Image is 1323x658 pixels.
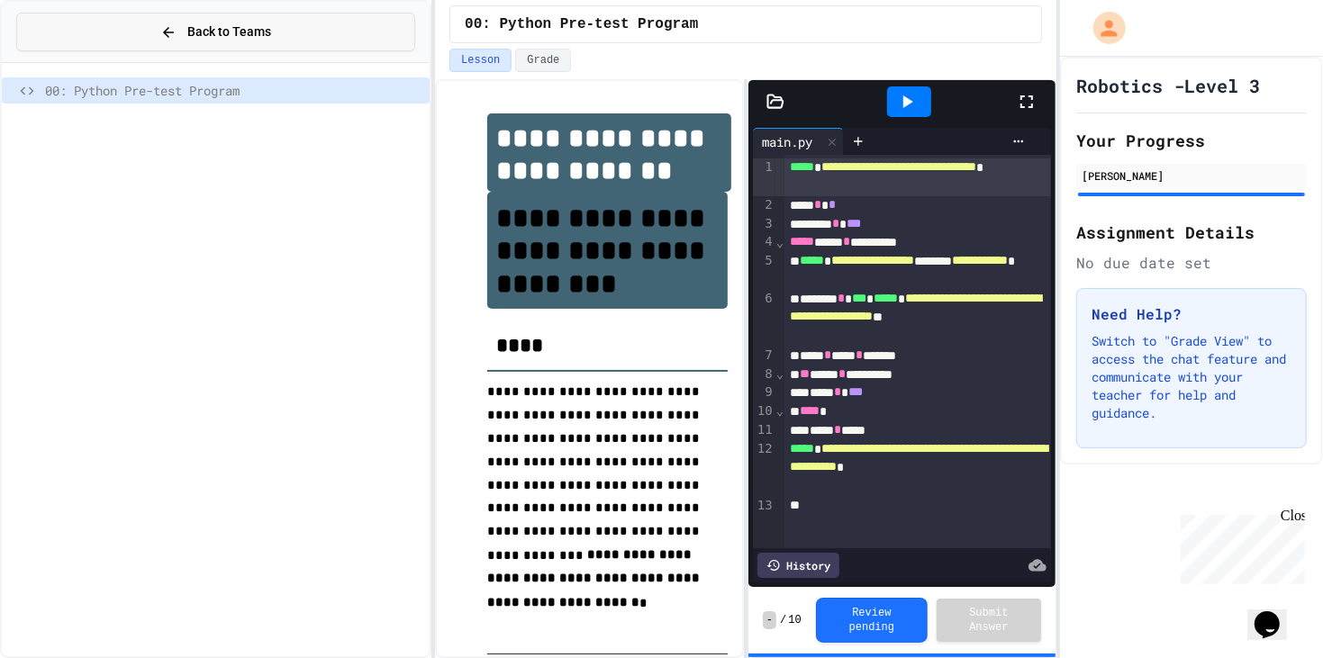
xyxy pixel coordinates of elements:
button: Lesson [449,49,512,72]
h1: Robotics -Level 3 [1076,73,1260,98]
h3: Need Help? [1092,303,1291,325]
span: / [780,613,786,627]
div: 12 [753,440,775,497]
div: 7 [753,347,775,365]
div: 13 [753,497,775,515]
span: 00: Python Pre-test Program [465,14,698,35]
button: Back to Teams [16,13,415,51]
div: Chat with us now!Close [7,7,124,114]
div: My Account [1074,7,1130,49]
div: 11 [753,421,775,440]
button: Submit Answer [937,599,1041,642]
div: 1 [753,158,775,196]
span: 10 [788,613,801,627]
iframe: chat widget [1247,586,1305,640]
div: 6 [753,290,775,347]
iframe: chat widget [1173,508,1305,584]
button: Review pending [816,598,928,643]
div: 3 [753,215,775,234]
span: 00: Python Pre-test Program [45,81,422,100]
h2: Assignment Details [1076,220,1307,245]
p: Switch to "Grade View" to access the chat feature and communicate with your teacher for help and ... [1092,332,1291,422]
div: History [757,553,839,578]
span: - [763,611,776,629]
button: Grade [515,49,571,72]
div: [PERSON_NAME] [1082,167,1301,184]
div: main.py [753,132,821,151]
span: Fold line [775,235,784,249]
span: Fold line [775,403,784,418]
h2: Your Progress [1076,128,1307,153]
span: Back to Teams [187,23,271,41]
span: Fold line [775,366,784,381]
div: 5 [753,252,775,290]
div: 8 [753,365,775,384]
div: 4 [753,233,775,252]
div: main.py [753,128,844,155]
div: 10 [753,402,775,421]
span: Submit Answer [951,606,1027,635]
div: 9 [753,383,775,402]
div: No due date set [1076,252,1307,274]
div: 2 [753,196,775,215]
